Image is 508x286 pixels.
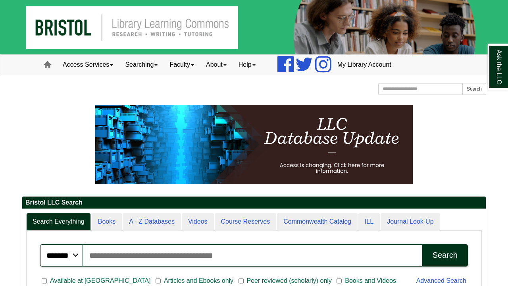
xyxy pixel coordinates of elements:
[244,276,335,286] span: Peer reviewed (scholarly) only
[358,213,380,231] a: ILL
[277,213,358,231] a: Commonwealth Catalog
[416,277,466,284] a: Advanced Search
[164,55,200,75] a: Faculty
[381,213,440,231] a: Journal Look-Up
[95,105,413,184] img: HTML tutorial
[156,277,161,284] input: Articles and Ebooks only
[239,277,244,284] input: Peer reviewed (scholarly) only
[182,213,214,231] a: Videos
[161,276,237,286] span: Articles and Ebooks only
[47,276,154,286] span: Available at [GEOGRAPHIC_DATA]
[331,55,397,75] a: My Library Account
[57,55,119,75] a: Access Services
[422,244,468,267] button: Search
[26,213,91,231] a: Search Everything
[342,276,399,286] span: Books and Videos
[119,55,164,75] a: Searching
[433,251,458,260] div: Search
[215,213,277,231] a: Course Reserves
[462,83,486,95] button: Search
[337,277,342,284] input: Books and Videos
[123,213,181,231] a: A - Z Databases
[233,55,262,75] a: Help
[42,277,47,284] input: Available at [GEOGRAPHIC_DATA]
[92,213,122,231] a: Books
[200,55,233,75] a: About
[22,197,486,209] h2: Bristol LLC Search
